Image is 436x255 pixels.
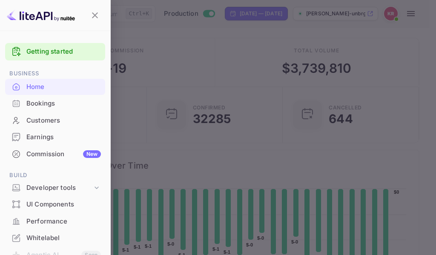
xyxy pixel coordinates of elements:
[26,217,101,226] div: Performance
[7,9,75,22] img: LiteAPI logo
[26,99,101,109] div: Bookings
[26,47,101,57] a: Getting started
[5,181,105,195] div: Developer tools
[5,95,105,111] a: Bookings
[26,82,101,92] div: Home
[5,196,105,213] div: UI Components
[5,230,105,246] div: Whitelabel
[5,171,105,180] span: Build
[5,95,105,112] div: Bookings
[5,146,105,163] div: CommissionNew
[5,79,105,95] a: Home
[5,129,105,145] a: Earnings
[83,150,101,158] div: New
[26,149,101,159] div: Commission
[26,116,101,126] div: Customers
[26,233,101,243] div: Whitelabel
[5,213,105,230] div: Performance
[26,132,101,142] div: Earnings
[5,196,105,212] a: UI Components
[5,129,105,146] div: Earnings
[26,200,101,209] div: UI Components
[5,112,105,129] div: Customers
[5,146,105,162] a: CommissionNew
[5,213,105,229] a: Performance
[5,230,105,246] a: Whitelabel
[26,183,92,193] div: Developer tools
[5,69,105,78] span: Business
[5,43,105,60] div: Getting started
[5,112,105,128] a: Customers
